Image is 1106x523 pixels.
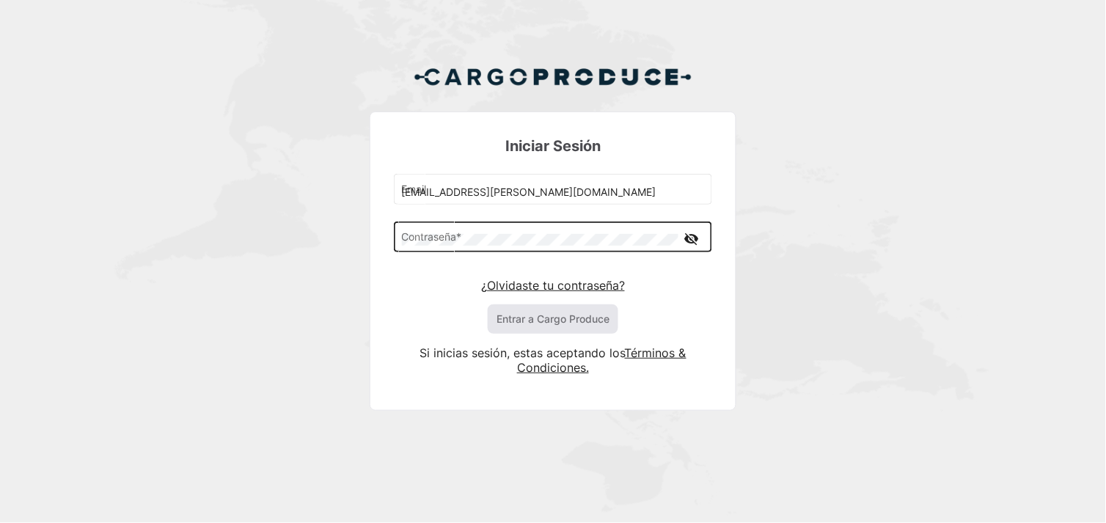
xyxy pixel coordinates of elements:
mat-icon: visibility_off [683,230,700,248]
img: Cargo Produce Logo [414,59,692,95]
a: Términos & Condiciones. [517,345,686,375]
a: ¿Olvidaste tu contraseña? [481,278,625,293]
h3: Iniciar Sesión [394,136,712,156]
span: Si inicias sesión, estas aceptando los [420,345,625,360]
